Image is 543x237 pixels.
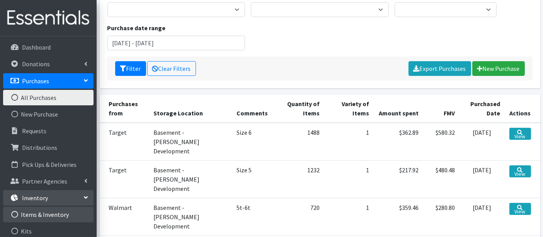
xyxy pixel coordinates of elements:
a: Partner Agencies [3,173,94,189]
p: Dashboard [22,43,51,51]
a: Inventory [3,190,94,206]
th: Amount spent [374,94,423,123]
td: $280.80 [424,198,460,235]
a: All Purchases [3,90,94,105]
td: 720 [280,198,324,235]
td: Basement - [PERSON_NAME] Development [149,160,232,198]
p: Inventory [22,194,48,202]
td: 1232 [280,160,324,198]
a: View [509,128,531,140]
p: Donations [22,60,50,68]
td: [DATE] [460,160,505,198]
th: Purchased Date [460,94,505,123]
td: 1 [324,160,374,198]
a: Export Purchases [409,61,471,76]
td: 1 [324,198,374,235]
label: Purchase date range [107,23,166,33]
th: Comments [232,94,280,123]
td: 5t-6t [232,198,280,235]
a: View [509,165,531,177]
a: Distributions [3,140,94,155]
td: Target [100,123,149,161]
p: Purchases [22,77,49,85]
button: Filter [115,61,146,76]
th: Quantity of Items [280,94,324,123]
td: $217.92 [374,160,423,198]
th: Actions [505,94,540,123]
a: Clear Filters [147,61,196,76]
th: Variety of Items [324,94,374,123]
td: $359.46 [374,198,423,235]
th: Purchases from [100,94,149,123]
input: January 1, 2011 - December 31, 2011 [107,36,245,50]
a: Dashboard [3,39,94,55]
th: FMV [424,94,460,123]
td: 1 [324,123,374,161]
p: Distributions [22,144,57,151]
p: Partner Agencies [22,177,67,185]
a: Donations [3,56,94,72]
td: Basement - [PERSON_NAME] Development [149,198,232,235]
td: $362.89 [374,123,423,161]
td: Target [100,160,149,198]
a: New Purchase [3,106,94,122]
a: Pick Ups & Deliveries [3,157,94,172]
td: Size 5 [232,160,280,198]
td: [DATE] [460,198,505,235]
td: Basement - [PERSON_NAME] Development [149,123,232,161]
td: Size 6 [232,123,280,161]
a: Items & Inventory [3,207,94,222]
img: HumanEssentials [3,5,94,31]
p: Pick Ups & Deliveries [22,161,77,168]
td: Walmart [100,198,149,235]
a: New Purchase [472,61,525,76]
a: View [509,203,531,215]
a: Purchases [3,73,94,89]
th: Storage Location [149,94,232,123]
p: Requests [22,127,46,135]
td: 1488 [280,123,324,161]
a: Requests [3,123,94,139]
td: $580.32 [424,123,460,161]
td: $480.48 [424,160,460,198]
td: [DATE] [460,123,505,161]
